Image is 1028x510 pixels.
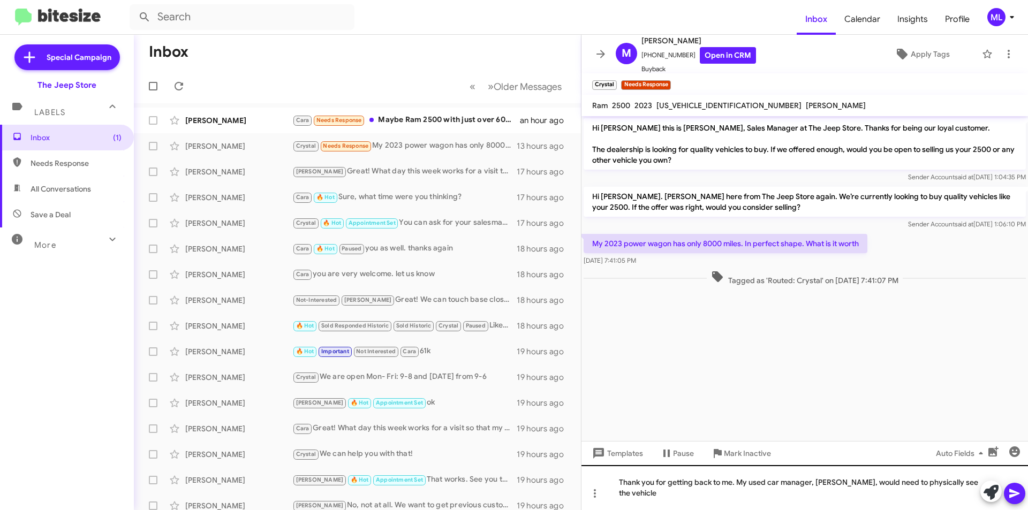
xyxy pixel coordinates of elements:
[296,142,316,149] span: Crystal
[185,141,292,151] div: [PERSON_NAME]
[797,4,836,35] a: Inbox
[34,108,65,117] span: Labels
[323,219,341,226] span: 🔥 Hot
[464,75,568,97] nav: Page navigation example
[292,345,517,357] div: 61k
[296,322,314,329] span: 🔥 Hot
[439,322,458,329] span: Crystal
[700,47,756,64] a: Open in CRM
[185,295,292,306] div: [PERSON_NAME]
[673,444,694,463] span: Pause
[376,476,423,483] span: Appointment Set
[641,64,756,74] span: Buyback
[292,242,517,255] div: you as well. thanks again
[908,220,1026,228] span: Sender Account [DATE] 1:06:10 PM
[592,80,617,90] small: Crystal
[344,296,392,303] span: [PERSON_NAME]
[185,423,292,434] div: [PERSON_NAME]
[292,319,517,332] div: Liked “Got it. Sounds good. Talk soon.”
[590,444,643,463] span: Templates
[185,346,292,357] div: [PERSON_NAME]
[342,245,361,252] span: Paused
[396,322,432,329] span: Sold Historic
[517,423,572,434] div: 19 hours ago
[584,187,1026,217] p: Hi [PERSON_NAME]. [PERSON_NAME] here from The Jeep Store again. We’re currently looking to buy qu...
[185,218,292,229] div: [PERSON_NAME]
[323,142,368,149] span: Needs Response
[296,168,344,175] span: [PERSON_NAME]
[292,114,520,126] div: Maybe Ram 2500 with just over 6000 miles.
[836,4,889,35] a: Calendar
[292,268,517,280] div: you are very welcome. let us know
[481,75,568,97] button: Next
[470,80,475,93] span: «
[702,444,780,463] button: Mark Inactive
[584,256,636,264] span: [DATE] 7:41:05 PM
[292,191,517,203] div: Sure, what time were you thinking?
[292,422,517,435] div: Great! What day this week works for a visit so that my used car manager, [PERSON_NAME], can physi...
[936,4,978,35] a: Profile
[316,117,362,124] span: Needs Response
[955,220,973,228] span: said at
[517,166,572,177] div: 17 hours ago
[185,475,292,485] div: [PERSON_NAME]
[185,269,292,280] div: [PERSON_NAME]
[185,398,292,408] div: [PERSON_NAME]
[612,101,630,110] span: 2500
[641,47,756,64] span: [PHONE_NUMBER]
[185,243,292,254] div: [PERSON_NAME]
[292,474,517,486] div: That works. See you then.
[185,449,292,460] div: [PERSON_NAME]
[351,399,369,406] span: 🔥 Hot
[185,192,292,203] div: [PERSON_NAME]
[292,165,517,178] div: Great! What day this week works for a visit to have my used car manager, [PERSON_NAME], physicall...
[517,141,572,151] div: 13 hours ago
[296,451,316,458] span: Crystal
[185,115,292,126] div: [PERSON_NAME]
[494,81,562,93] span: Older Messages
[296,245,309,252] span: Cara
[867,44,977,64] button: Apply Tags
[31,209,71,220] span: Save a Deal
[517,475,572,485] div: 19 hours ago
[296,219,316,226] span: Crystal
[296,296,337,303] span: Not-Interested
[296,117,309,124] span: Cara
[889,4,936,35] a: Insights
[292,371,517,383] div: We are open Mon- Fri: 9-8 and [DATE] from 9-6
[724,444,771,463] span: Mark Inactive
[185,321,292,331] div: [PERSON_NAME]
[652,444,702,463] button: Pause
[978,8,1016,26] button: ML
[908,173,1026,181] span: Sender Account [DATE] 1:04:35 PM
[517,295,572,306] div: 18 hours ago
[584,234,867,253] p: My 2023 power wagon has only 8000 miles. In perfect shape. What is it worth
[927,444,996,463] button: Auto Fields
[185,372,292,383] div: [PERSON_NAME]
[517,372,572,383] div: 19 hours ago
[584,118,1026,170] p: Hi [PERSON_NAME] this is [PERSON_NAME], Sales Manager at The Jeep Store. Thanks for being our loy...
[31,184,91,194] span: All Conversations
[936,444,987,463] span: Auto Fields
[14,44,120,70] a: Special Campaign
[955,173,973,181] span: said at
[517,449,572,460] div: 19 hours ago
[31,132,122,143] span: Inbox
[517,218,572,229] div: 17 hours ago
[656,101,802,110] span: [US_VEHICLE_IDENTIFICATION_NUMBER]
[47,52,111,63] span: Special Campaign
[517,269,572,280] div: 18 hours ago
[296,374,316,380] span: Crystal
[37,80,96,90] div: The Jeep Store
[634,101,652,110] span: 2023
[296,425,309,432] span: Cara
[292,294,517,306] div: Great! We can touch base closer to lease end. We like to reach out now if people are close to bei...
[349,219,396,226] span: Appointment Set
[351,476,369,483] span: 🔥 Hot
[316,194,335,201] span: 🔥 Hot
[987,8,1006,26] div: ML
[621,80,670,90] small: Needs Response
